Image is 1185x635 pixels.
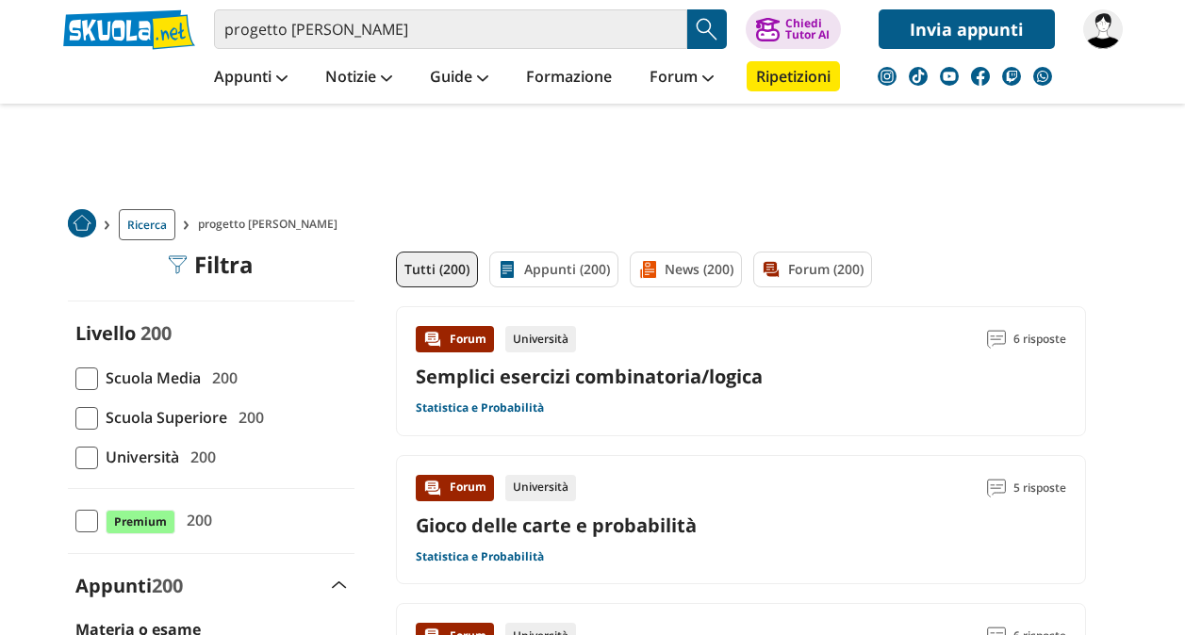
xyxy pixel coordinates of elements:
label: Livello [75,320,136,346]
img: twitch [1002,67,1021,86]
img: Forum contenuto [423,330,442,349]
span: 200 [183,445,216,469]
div: Università [505,326,576,352]
a: Ripetizioni [747,61,840,91]
a: Gioco delle carte e probabilità [416,513,697,538]
span: 5 risposte [1013,475,1066,501]
img: Filtra filtri mobile [168,255,187,274]
span: progetto [PERSON_NAME] [198,209,345,240]
a: Appunti (200) [489,252,618,287]
img: Cerca appunti, riassunti o versioni [693,15,721,43]
a: Semplici esercizi combinatoria/logica [416,364,763,389]
span: Scuola Media [98,366,201,390]
img: Commenti lettura [987,330,1006,349]
a: Invia appunti [879,9,1055,49]
span: 200 [140,320,172,346]
a: Home [68,209,96,240]
a: Forum [645,61,718,95]
a: Appunti [209,61,292,95]
button: Search Button [687,9,727,49]
img: youtube [940,67,959,86]
a: Notizie [321,61,397,95]
label: Appunti [75,573,183,598]
div: Università [505,475,576,501]
div: Filtra [168,252,254,278]
span: 200 [205,366,238,390]
a: Statistica e Probabilità [416,400,544,415]
input: Cerca appunti, riassunti o versioni [214,9,687,49]
img: Apri e chiudi sezione [332,581,347,589]
button: ChiediTutor AI [746,9,841,49]
div: Forum [416,326,494,352]
span: 200 [231,405,264,430]
div: Chiedi Tutor AI [785,18,830,41]
span: Scuola Superiore [98,405,227,430]
span: 200 [179,508,212,532]
img: WhatsApp [1033,67,1052,86]
img: News filtro contenuto [638,260,657,279]
div: Forum [416,475,494,501]
img: Home [68,209,96,237]
a: Formazione [521,61,617,95]
a: News (200) [630,252,742,287]
img: tiktok [909,67,928,86]
img: Forum filtro contenuto [762,260,781,279]
span: 6 risposte [1013,326,1066,352]
img: Commenti lettura [987,479,1006,497]
a: Ricerca [119,209,175,240]
img: Ariannasal3rno [1083,9,1123,49]
span: Università [98,445,179,469]
a: Statistica e Probabilità [416,549,544,564]
img: facebook [971,67,990,86]
a: Guide [425,61,493,95]
a: Tutti (200) [396,252,478,287]
span: 200 [152,573,183,598]
a: Forum (200) [753,252,872,287]
img: Forum contenuto [423,479,442,497]
img: Appunti filtro contenuto [498,260,517,279]
img: instagram [878,67,897,86]
span: Premium [106,510,175,534]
